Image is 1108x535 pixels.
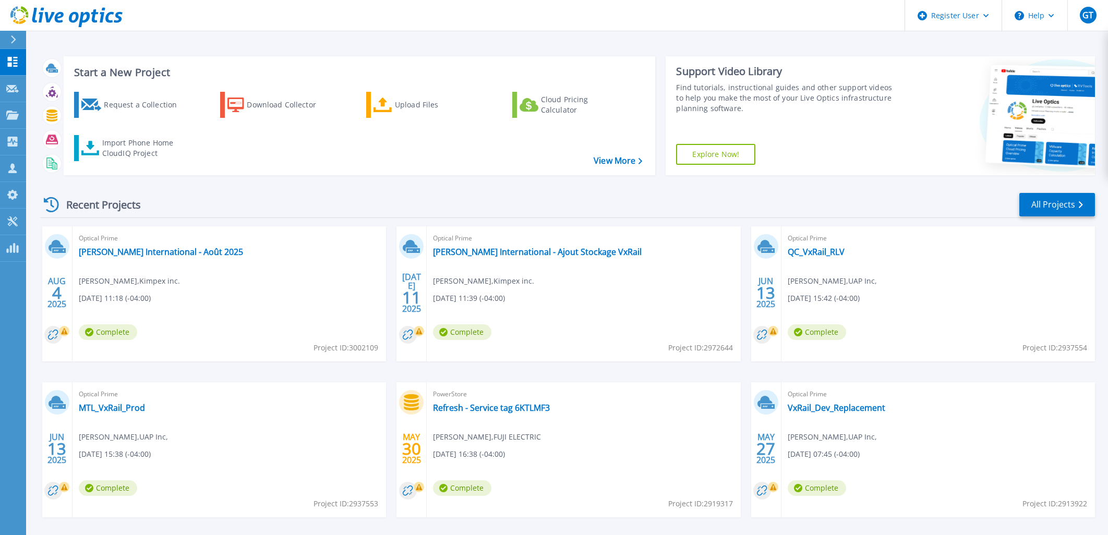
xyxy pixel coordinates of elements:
a: VxRail_Dev_Replacement [788,403,885,413]
span: [PERSON_NAME] , Kimpex inc. [433,275,534,287]
span: Optical Prime [433,233,734,244]
span: Complete [79,324,137,340]
a: MTL_VxRail_Prod [79,403,145,413]
div: Find tutorials, instructional guides and other support videos to help you make the most of your L... [676,82,896,114]
span: Project ID: 2919317 [668,498,733,509]
div: Support Video Library [676,65,896,78]
span: Project ID: 2937553 [314,498,378,509]
span: 30 [402,444,421,453]
span: [PERSON_NAME] , Kimpex inc. [79,275,180,287]
span: Project ID: 2913922 [1022,498,1087,509]
span: Project ID: 2937554 [1022,342,1087,354]
span: Complete [433,324,491,340]
div: Request a Collection [104,94,187,115]
a: Upload Files [366,92,483,118]
span: [DATE] 16:38 (-04:00) [433,448,505,460]
span: Optical Prime [79,233,380,244]
div: Download Collector [247,94,330,115]
span: GT [1082,11,1093,19]
span: [DATE] 07:45 (-04:00) [788,448,860,460]
a: Cloud Pricing Calculator [512,92,629,118]
span: Complete [788,480,846,496]
a: QC_VxRail_RLV [788,247,845,257]
div: MAY 2025 [756,430,776,468]
div: Import Phone Home CloudIQ Project [102,138,184,159]
span: 13 [756,288,775,297]
a: [PERSON_NAME] International - Ajout Stockage VxRail [433,247,642,257]
span: Project ID: 3002109 [314,342,378,354]
a: Download Collector [220,92,336,118]
span: [PERSON_NAME] , UAP Inc, [79,431,168,443]
span: Optical Prime [788,388,1089,400]
div: Cloud Pricing Calculator [541,94,624,115]
a: Explore Now! [676,144,755,165]
span: [DATE] 15:38 (-04:00) [79,448,151,460]
div: JUN 2025 [756,274,776,312]
div: MAY 2025 [402,430,421,468]
span: Optical Prime [788,233,1089,244]
span: 27 [756,444,775,453]
span: Complete [433,480,491,496]
span: [PERSON_NAME] , UAP Inc, [788,431,877,443]
span: [DATE] 11:39 (-04:00) [433,293,505,304]
span: Project ID: 2972644 [668,342,733,354]
a: Request a Collection [74,92,190,118]
span: Optical Prime [79,388,380,400]
a: [PERSON_NAME] International - Août 2025 [79,247,243,257]
a: All Projects [1019,193,1095,216]
a: View More [594,156,642,166]
span: PowerStore [433,388,734,400]
span: 11 [402,293,421,302]
span: 13 [47,444,66,453]
div: [DATE] 2025 [402,274,421,312]
span: [PERSON_NAME] , UAP Inc, [788,275,877,287]
span: [PERSON_NAME] , FUJI ELECTRIC [433,431,541,443]
div: JUN 2025 [47,430,67,468]
span: Complete [79,480,137,496]
div: Recent Projects [40,192,155,217]
span: [DATE] 11:18 (-04:00) [79,293,151,304]
span: [DATE] 15:42 (-04:00) [788,293,860,304]
span: 4 [52,288,62,297]
div: AUG 2025 [47,274,67,312]
a: Refresh - Service tag 6KTLMF3 [433,403,550,413]
h3: Start a New Project [74,67,642,78]
span: Complete [788,324,846,340]
div: Upload Files [395,94,478,115]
